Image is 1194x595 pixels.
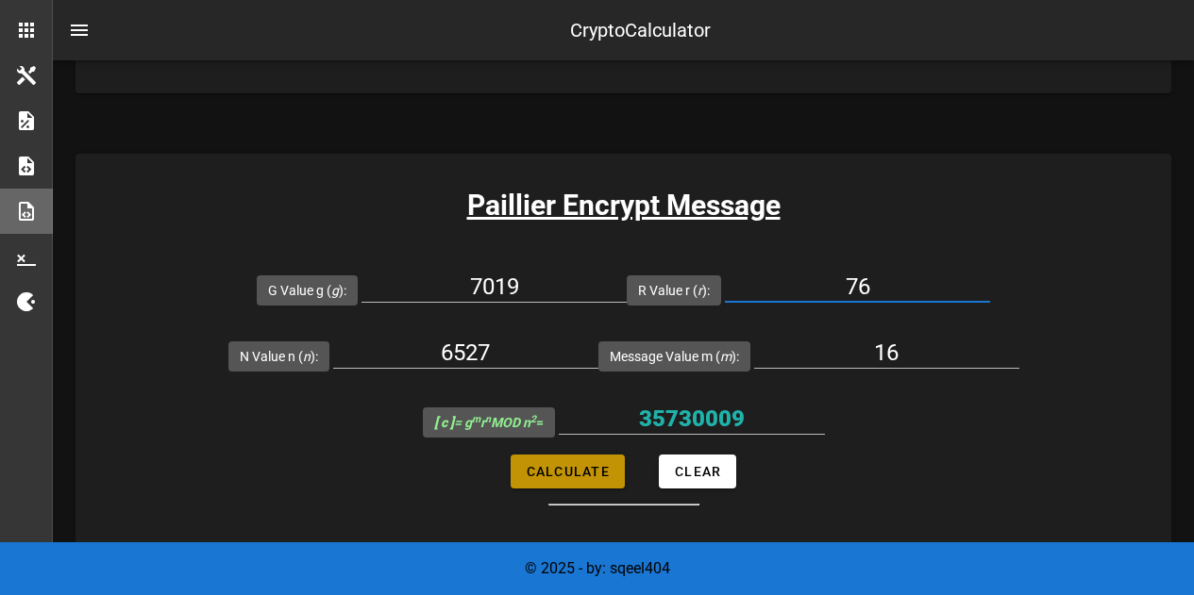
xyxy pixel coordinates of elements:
[331,283,339,298] i: g
[610,347,739,366] label: Message Value m ( ):
[76,184,1171,226] h3: Paillier Encrypt Message
[570,16,711,44] div: CryptoCalculator
[485,413,491,425] sup: n
[303,349,311,364] i: n
[472,413,480,425] sup: m
[526,464,610,479] span: Calculate
[434,415,544,430] span: =
[525,559,670,577] span: © 2025 - by: sqeel404
[674,464,721,479] span: Clear
[659,455,736,488] button: Clear
[434,415,454,430] b: [ c ]
[698,283,702,298] i: r
[268,281,346,300] label: G Value g ( ):
[434,415,536,430] i: = g r MOD n
[530,413,536,425] sup: 2
[511,455,625,488] button: Calculate
[57,8,102,53] button: nav-menu-toggle
[720,349,732,364] i: m
[240,347,318,366] label: N Value n ( ):
[638,281,710,300] label: R Value r ( ):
